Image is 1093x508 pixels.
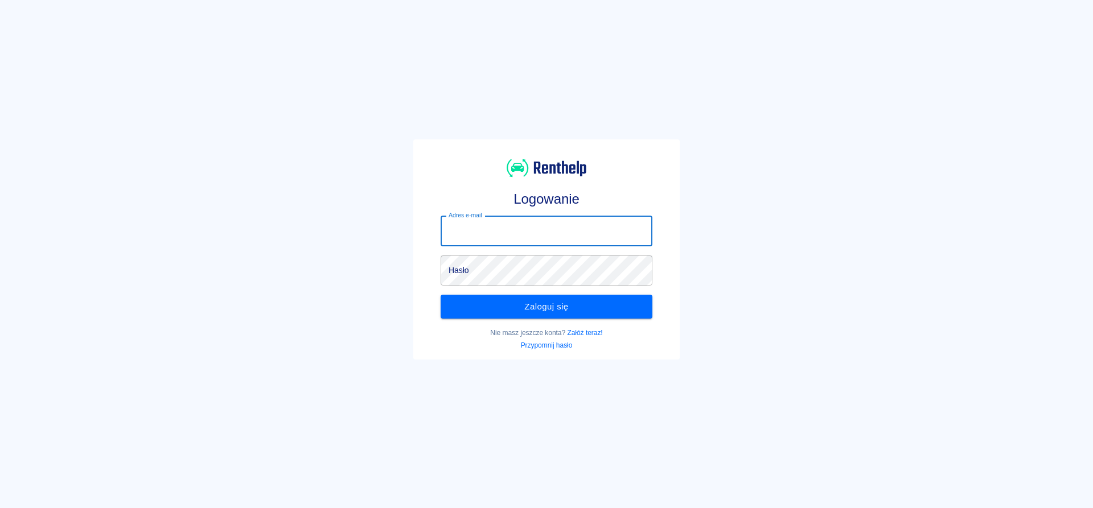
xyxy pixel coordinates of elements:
img: Renthelp logo [507,158,586,179]
button: Zaloguj się [441,295,652,319]
label: Adres e-mail [449,211,482,220]
h3: Logowanie [441,191,652,207]
p: Nie masz jeszcze konta? [441,328,652,338]
a: Załóż teraz! [567,329,602,337]
a: Przypomnij hasło [521,341,573,349]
